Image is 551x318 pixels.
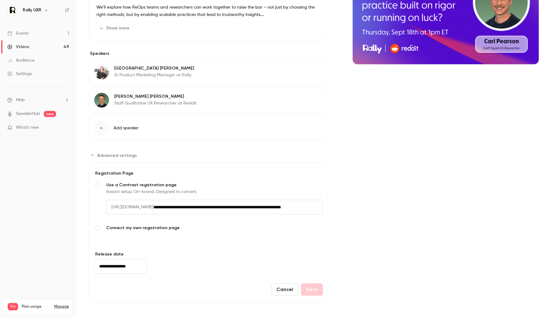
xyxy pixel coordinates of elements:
p: Sr Product Marketing Manager at Rally [114,72,194,78]
img: Rally UXR [8,5,17,15]
span: Use a Contrast registration page [106,182,323,188]
p: We’ll explore how ReOps teams and researchers can work together to raise the bar – not just by ch... [96,4,320,18]
section: Advanced settings [89,150,328,303]
label: Release date [94,251,147,257]
p: Staff Qualitative UX Researcher at Reddit [114,100,197,106]
button: Advanced settings [89,150,141,160]
span: Connect my own registration page [106,225,323,231]
div: Settings [7,71,32,77]
h6: Rally UXR [23,7,41,13]
div: Audience [7,57,35,63]
span: new [44,111,56,117]
button: Add speaker [89,115,328,141]
span: Pro [8,303,18,310]
div: Instant setup. On-brand. Designed to convert. [106,189,323,195]
div: Events [7,30,28,36]
span: Add speaker [114,125,139,131]
button: Cancel [271,283,298,296]
p: [GEOGRAPHIC_DATA] [PERSON_NAME] [114,65,194,71]
div: Sydney Lawson[GEOGRAPHIC_DATA] [PERSON_NAME]Sr Product Marketing Manager at Rally [89,59,328,85]
a: SpeakerHub [16,111,40,117]
a: Manage [54,304,69,309]
span: What's new [16,124,39,131]
li: help-dropdown-opener [7,97,69,103]
img: Carl Pearson [94,93,109,108]
span: Help [16,97,25,103]
img: Sydney Lawson [94,65,109,79]
iframe: Noticeable Trigger [62,125,69,131]
div: Videos [7,44,29,50]
span: [URL][DOMAIN_NAME] [106,200,153,214]
span: Advanced settings [97,152,137,159]
button: Show more [96,23,133,33]
input: Use a Contrast registration pageInstant setup. On-brand. Designed to convert.[URL][DOMAIN_NAME] [153,200,323,214]
span: Plan usage [22,304,51,309]
label: Speakers [89,51,328,57]
div: Carl Pearson[PERSON_NAME] [PERSON_NAME]Staff Qualitative UX Researcher at Reddit [89,87,328,113]
div: Registration Page [94,170,323,176]
p: [PERSON_NAME] [PERSON_NAME] [114,93,197,100]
